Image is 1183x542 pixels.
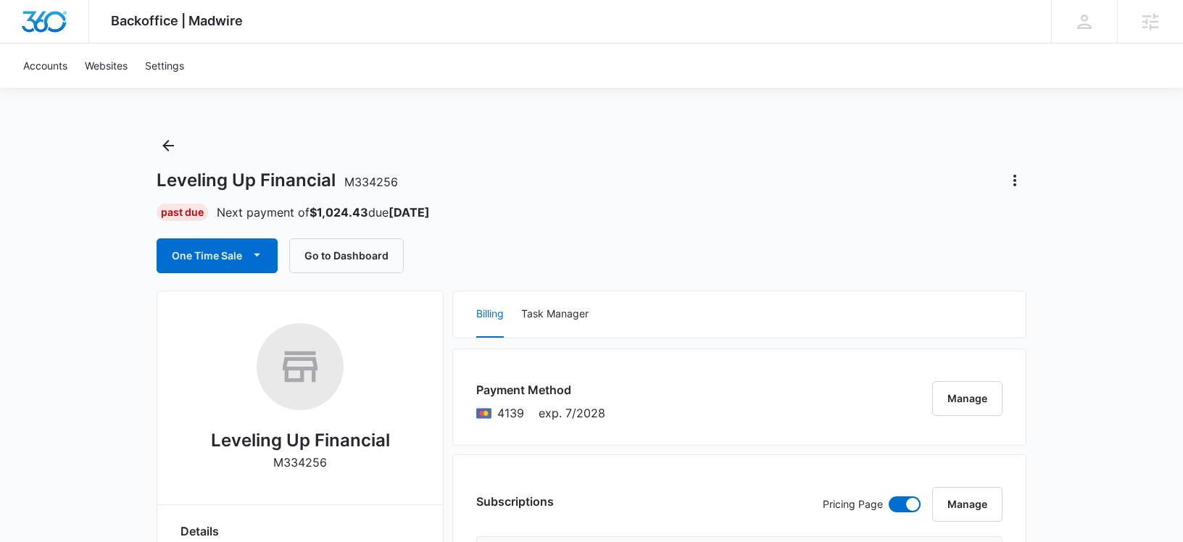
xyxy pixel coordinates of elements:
[932,487,1003,522] button: Manage
[157,170,398,191] h1: Leveling Up Financial
[521,291,589,338] button: Task Manager
[289,238,404,273] button: Go to Dashboard
[932,381,1003,416] button: Manage
[211,428,390,454] h2: Leveling Up Financial
[111,13,243,28] span: Backoffice | Madwire
[76,43,136,88] a: Websites
[476,291,504,338] button: Billing
[14,43,76,88] a: Accounts
[217,204,430,221] p: Next payment of due
[823,496,883,512] p: Pricing Page
[180,522,219,540] span: Details
[273,454,327,471] p: M334256
[476,493,554,510] h3: Subscriptions
[157,204,208,221] div: Past Due
[157,134,180,157] button: Back
[389,205,430,220] strong: [DATE]
[497,404,524,422] span: Mastercard ending with
[476,381,605,399] h3: Payment Method
[310,205,368,220] strong: $1,024.43
[1003,169,1026,192] button: Actions
[344,175,398,189] span: M334256
[539,404,605,422] span: exp. 7/2028
[157,238,278,273] button: One Time Sale
[136,43,193,88] a: Settings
